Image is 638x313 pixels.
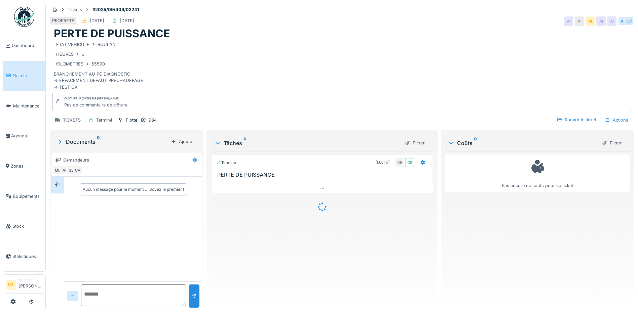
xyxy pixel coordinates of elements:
[53,166,62,175] div: ML
[586,16,595,26] div: ML
[596,16,606,26] div: AI
[90,6,142,13] strong: #2025/09/409/02241
[64,96,119,101] div: Clôturé le [DATE] par [PERSON_NAME]
[448,139,596,147] div: Coûts
[18,277,43,292] li: [PERSON_NAME]
[217,172,430,178] h3: PERTE DE PUISSANCE
[6,280,16,290] li: ML
[11,133,43,139] span: Agenda
[149,117,157,123] div: 984
[56,61,105,67] div: KILOMETRES 55590
[12,42,43,49] span: Dashboard
[3,61,45,91] a: Tickets
[395,158,404,167] div: GB
[18,277,43,282] div: Manager
[3,31,45,61] a: Dashboard
[97,138,100,146] sup: 0
[618,16,627,26] div: AI
[63,157,89,163] div: Demandeurs
[120,17,134,24] div: [DATE]
[57,138,168,146] div: Documents
[575,16,584,26] div: AI
[3,181,45,211] a: Équipements
[56,41,118,48] div: ETAT VEHICULE ROULANT
[214,139,399,147] div: Tâches
[56,51,84,57] div: HEURES 0
[12,223,43,229] span: Stock
[63,117,81,123] div: TICKETS
[13,193,43,199] span: Équipements
[13,103,43,109] span: Maintenance
[14,7,34,27] img: Badge_color-CXgf-gQk.svg
[54,40,630,90] div: BRANCHEMENT AU PC DIAGNOSTIC -> EFFACEMENT DEFAUT PRECHAUFFAGE -> TEST OK
[68,6,82,13] div: Tickets
[12,73,43,79] span: Tickets
[402,138,427,147] div: Filtrer
[168,137,197,146] div: Ajouter
[375,159,390,166] div: [DATE]
[73,166,82,175] div: CV
[216,160,236,166] div: Terminé
[52,17,74,24] div: PROPRETE
[405,158,414,167] div: GB
[607,16,616,26] div: AI
[449,158,626,189] div: Pas encore de coûts pour ce ticket
[90,17,104,24] div: [DATE]
[3,211,45,241] a: Stock
[602,115,631,125] div: Actions
[83,186,184,192] div: Aucun message pour le moment … Soyez le premier !
[126,117,137,123] div: Flotte
[3,241,45,272] a: Statistiques
[243,139,247,147] sup: 0
[66,166,76,175] div: GB
[554,115,599,124] div: Rouvrir le ticket
[64,102,127,108] div: Pas de commentaire de clôture
[60,166,69,175] div: AI
[6,277,43,294] a: ML Manager[PERSON_NAME]
[3,91,45,121] a: Maintenance
[54,27,170,40] h1: PERTE DE PUISSANCE
[11,163,43,169] span: Zones
[625,16,634,26] div: CV
[599,138,625,147] div: Filtrer
[12,253,43,260] span: Statistiques
[3,151,45,181] a: Zones
[564,16,573,26] div: AI
[96,117,112,123] div: Terminé
[474,139,477,147] sup: 0
[3,121,45,151] a: Agenda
